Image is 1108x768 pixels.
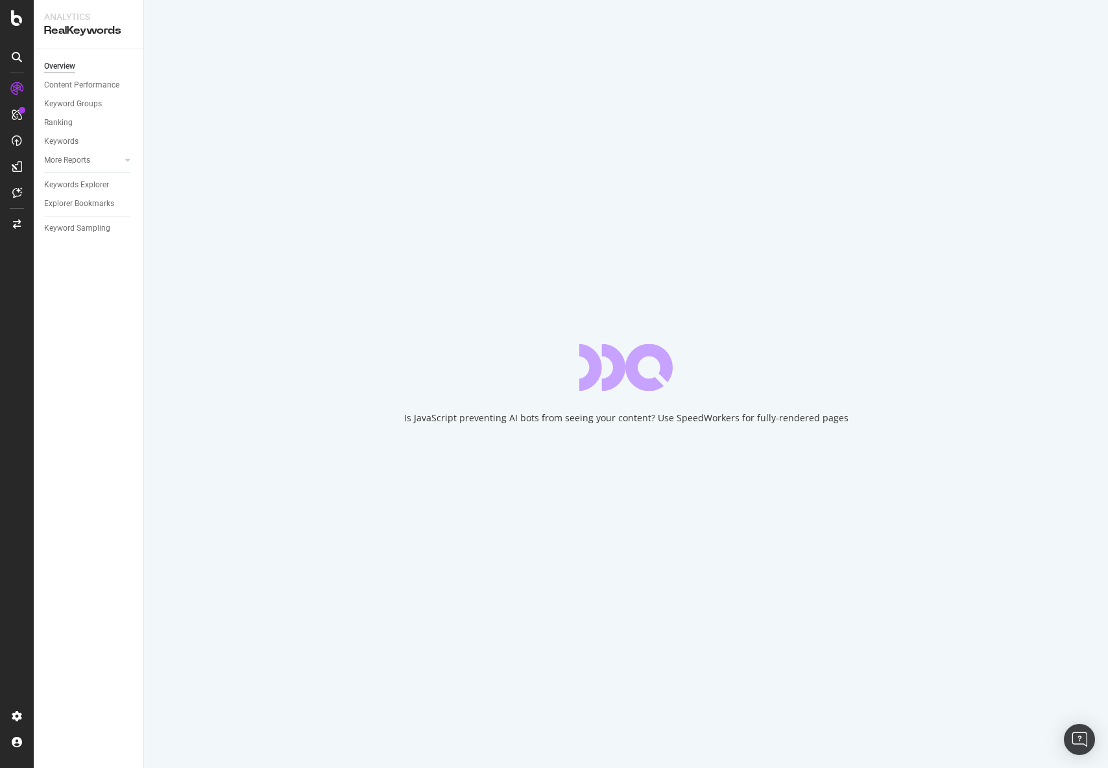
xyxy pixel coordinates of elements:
[44,135,134,148] a: Keywords
[44,78,134,92] a: Content Performance
[404,412,849,425] div: Is JavaScript preventing AI bots from seeing your content? Use SpeedWorkers for fully-rendered pages
[44,222,110,235] div: Keyword Sampling
[44,78,119,92] div: Content Performance
[44,116,134,130] a: Ranking
[44,23,133,38] div: RealKeywords
[44,116,73,130] div: Ranking
[44,97,134,111] a: Keyword Groups
[44,197,114,211] div: Explorer Bookmarks
[44,154,121,167] a: More Reports
[44,97,102,111] div: Keyword Groups
[44,60,134,73] a: Overview
[44,197,134,211] a: Explorer Bookmarks
[44,178,109,192] div: Keywords Explorer
[44,178,134,192] a: Keywords Explorer
[44,222,134,235] a: Keyword Sampling
[1064,724,1095,755] div: Open Intercom Messenger
[44,135,78,148] div: Keywords
[44,10,133,23] div: Analytics
[44,60,75,73] div: Overview
[579,344,673,391] div: animation
[44,154,90,167] div: More Reports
